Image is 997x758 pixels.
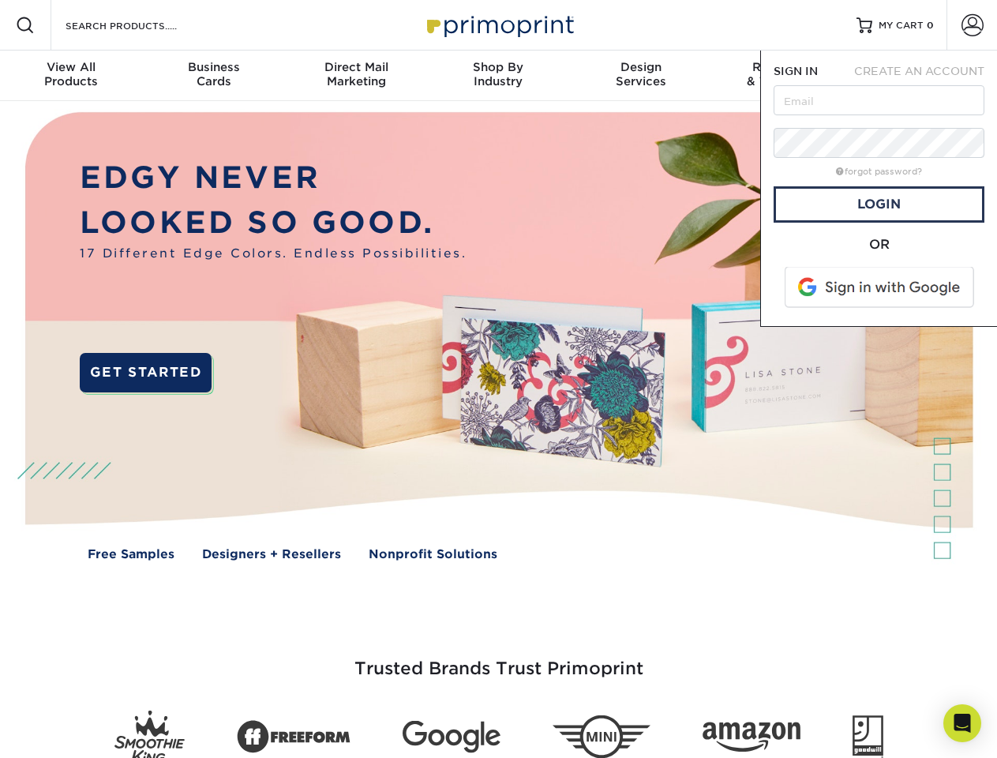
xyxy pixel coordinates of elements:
div: OR [774,235,984,254]
img: Primoprint [420,8,578,42]
span: Resources [712,60,854,74]
div: Services [570,60,712,88]
p: EDGY NEVER [80,156,467,201]
img: Google [403,721,500,753]
input: SEARCH PRODUCTS..... [64,16,218,35]
a: forgot password? [836,167,922,177]
span: Design [570,60,712,74]
a: Shop ByIndustry [427,51,569,101]
span: CREATE AN ACCOUNT [854,65,984,77]
iframe: Google Customer Reviews [4,710,134,752]
h3: Trusted Brands Trust Primoprint [37,621,961,698]
span: MY CART [879,19,924,32]
a: DesignServices [570,51,712,101]
div: Cards [142,60,284,88]
a: BusinessCards [142,51,284,101]
a: Designers + Resellers [202,546,341,564]
a: Nonprofit Solutions [369,546,497,564]
p: LOOKED SO GOOD. [80,201,467,246]
div: & Templates [712,60,854,88]
input: Email [774,85,984,115]
a: Free Samples [88,546,174,564]
a: GET STARTED [80,353,212,392]
span: 17 Different Edge Colors. Endless Possibilities. [80,245,467,263]
span: Business [142,60,284,74]
span: SIGN IN [774,65,818,77]
a: Resources& Templates [712,51,854,101]
div: Industry [427,60,569,88]
img: Amazon [703,722,800,752]
img: Goodwill [853,715,883,758]
span: Shop By [427,60,569,74]
span: Direct Mail [285,60,427,74]
a: Login [774,186,984,223]
div: Open Intercom Messenger [943,704,981,742]
a: Direct MailMarketing [285,51,427,101]
div: Marketing [285,60,427,88]
span: 0 [927,20,934,31]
